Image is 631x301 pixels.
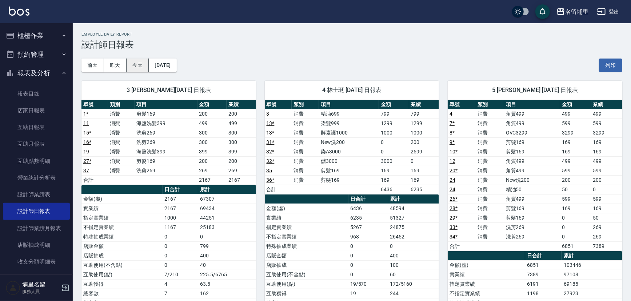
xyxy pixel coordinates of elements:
button: 名留埔里 [554,4,591,19]
td: 3299 [560,128,591,137]
td: 不指定實業績 [448,289,525,298]
td: 499 [197,119,227,128]
a: 37 [83,168,89,173]
td: 19 [348,289,388,298]
a: 19 [83,149,89,154]
a: 3 [267,111,269,117]
th: 金額 [379,100,409,109]
button: 櫃檯作業 [3,26,70,45]
td: 1299 [409,119,439,128]
td: 499 [591,156,622,166]
td: 消費 [292,109,319,119]
td: 6235 [348,213,388,222]
td: 染A3000 [319,147,379,156]
td: 0 [560,213,591,222]
td: 200 [560,175,591,185]
th: 日合計 [163,185,198,194]
td: 1198 [525,289,562,298]
td: 499 [227,119,256,128]
td: 店販抽成 [265,260,348,270]
td: 40 [198,260,256,270]
td: 消費 [292,128,319,137]
a: 11 [83,120,89,126]
a: 24 [450,186,455,192]
h3: 設計師日報表 [81,40,622,50]
th: 項目 [135,100,197,109]
td: 角質499 [504,109,560,119]
td: 互助使用(不含點) [81,260,163,270]
td: 消費 [476,213,504,222]
td: 0 [560,232,591,241]
td: 169 [379,175,409,185]
td: 0 [409,156,439,166]
th: 累計 [198,185,256,194]
td: 消費 [108,128,135,137]
table: a dense table [81,100,256,185]
button: 列印 [599,59,622,72]
td: 剪髮169 [135,109,197,119]
td: 1299 [379,119,409,128]
td: 剪髮169 [135,156,197,166]
td: 特殊抽成業績 [81,232,163,241]
td: 互助使用(點) [81,270,163,279]
td: 2167 [227,175,256,185]
td: 499 [591,109,622,119]
td: 0 [348,241,388,251]
th: 類別 [476,100,504,109]
td: 儲3000 [319,156,379,166]
td: 200 [227,156,256,166]
td: 精油50 [504,185,560,194]
td: 269 [591,222,622,232]
td: 剪髮169 [504,137,560,147]
td: 消費 [476,156,504,166]
td: 169 [560,204,591,213]
td: 1000 [163,213,198,222]
td: 300 [197,137,227,147]
td: 48594 [388,204,439,213]
td: 互助獲得 [265,289,348,298]
button: 報表及分析 [3,64,70,83]
table: a dense table [265,100,439,194]
td: 25183 [198,222,256,232]
td: 169 [591,147,622,156]
a: 12 [450,158,455,164]
td: 2599 [409,147,439,156]
td: 剪髮169 [319,175,379,185]
a: 店販抽成明細 [3,237,70,253]
td: 剪髮169 [504,213,560,222]
td: 洗剪269 [135,137,197,147]
td: 499 [560,156,591,166]
a: 收支分類明細表 [3,253,70,270]
td: 269 [227,166,256,175]
td: 消費 [476,166,504,175]
td: 799 [379,109,409,119]
th: 日合計 [348,194,388,204]
a: 互助月報表 [3,136,70,152]
td: 169 [560,137,591,147]
button: 前天 [81,59,104,72]
td: 洗剪269 [135,128,197,137]
td: 消費 [108,119,135,128]
th: 業績 [409,100,439,109]
td: 2167 [163,204,198,213]
td: 50 [591,213,622,222]
td: 169 [560,147,591,156]
button: 預約管理 [3,45,70,64]
td: 69185 [562,279,622,289]
td: 300 [227,128,256,137]
td: 0 [560,222,591,232]
td: 消費 [292,119,319,128]
td: 角質499 [504,194,560,204]
td: 消費 [108,109,135,119]
img: Person [6,281,20,295]
th: 單號 [265,100,292,109]
a: 4 [450,111,452,117]
td: 消費 [476,109,504,119]
td: 169 [409,166,439,175]
a: 24 [450,177,455,183]
td: 3000 [379,156,409,166]
td: 169 [591,137,622,147]
td: 200 [227,109,256,119]
td: 244 [388,289,439,298]
th: 金額 [197,100,227,109]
